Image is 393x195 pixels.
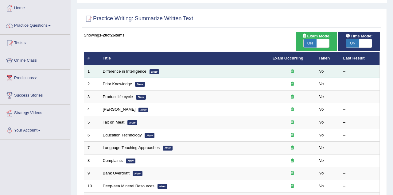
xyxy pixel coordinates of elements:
[343,183,376,189] div: –
[0,70,70,85] a: Predictions
[84,116,99,129] td: 5
[150,69,159,74] em: New
[343,158,376,164] div: –
[343,94,376,100] div: –
[103,171,130,175] a: Bank Overdraft
[127,120,137,125] em: New
[84,78,99,91] td: 2
[343,69,376,75] div: –
[103,94,133,99] a: Product life cycle
[273,145,312,151] div: Exam occurring question
[0,87,70,102] a: Success Stories
[319,94,324,99] em: No
[0,122,70,137] a: Your Account
[103,145,160,150] a: Language Teaching Approaches
[0,17,70,32] a: Practice Questions
[273,170,312,176] div: Exam occurring question
[103,82,132,86] a: Prior Knowledge
[84,65,99,78] td: 1
[273,56,303,60] a: Exam Occurring
[273,69,312,75] div: Exam occurring question
[84,129,99,142] td: 6
[99,52,269,65] th: Title
[84,103,99,116] td: 4
[319,82,324,86] em: No
[296,32,337,51] div: Show exams occurring in exams
[84,180,99,193] td: 10
[340,52,380,65] th: Last Result
[319,107,324,112] em: No
[103,184,154,188] a: Deep-sea Mineral Resources
[111,33,115,37] b: 26
[319,145,324,150] em: No
[304,39,317,48] span: ON
[103,107,136,112] a: [PERSON_NAME]
[273,107,312,113] div: Exam occurring question
[315,52,340,65] th: Taken
[135,82,145,87] em: New
[145,133,154,138] em: New
[0,35,70,50] a: Tests
[343,33,375,39] span: Time Mode:
[84,90,99,103] td: 3
[319,69,324,74] em: No
[84,52,99,65] th: #
[346,39,359,48] span: ON
[273,132,312,138] div: Exam occurring question
[84,14,193,23] h2: Practice Writing: Summarize Written Text
[84,167,99,180] td: 9
[319,184,324,188] em: No
[103,69,146,74] a: Difference in Intelligence
[84,32,380,38] div: Showing of items.
[273,94,312,100] div: Exam occurring question
[343,170,376,176] div: –
[126,159,136,163] em: New
[84,142,99,155] td: 7
[84,154,99,167] td: 8
[343,145,376,151] div: –
[163,146,173,151] em: New
[300,33,333,39] span: Exam Mode:
[343,120,376,125] div: –
[273,183,312,189] div: Exam occurring question
[343,81,376,87] div: –
[158,184,167,189] em: New
[0,52,70,67] a: Online Class
[103,133,142,137] a: Education Technology
[133,171,142,176] em: New
[138,108,148,113] em: New
[319,133,324,137] em: No
[319,120,324,124] em: No
[99,33,107,37] b: 1-20
[273,158,312,164] div: Exam occurring question
[343,107,376,113] div: –
[0,105,70,120] a: Strategy Videos
[103,120,125,124] a: Tax on Meat
[343,132,376,138] div: –
[273,120,312,125] div: Exam occurring question
[103,158,123,163] a: Complaints
[319,158,324,163] em: No
[319,171,324,175] em: No
[273,81,312,87] div: Exam occurring question
[136,95,146,100] em: New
